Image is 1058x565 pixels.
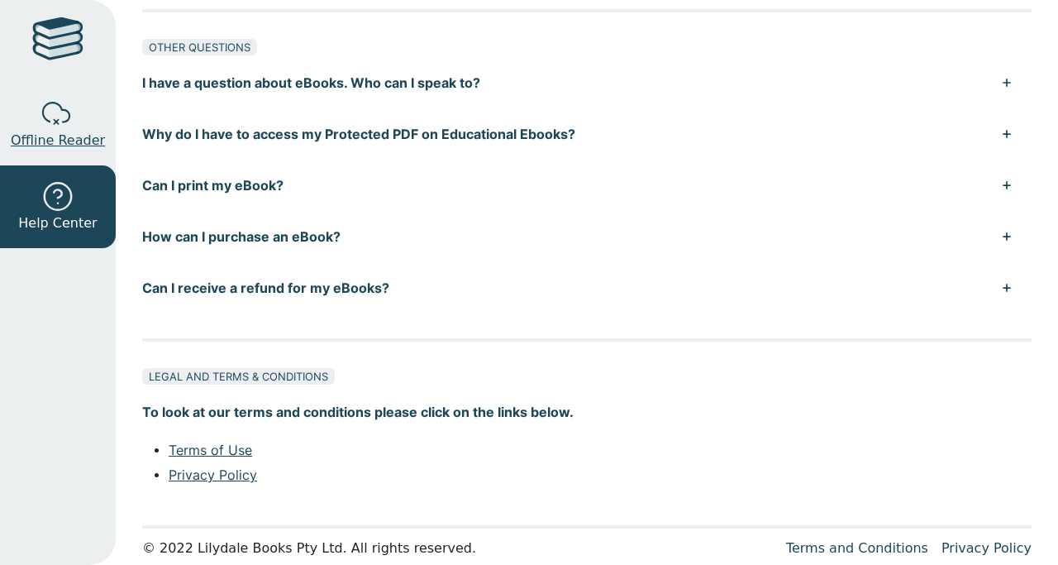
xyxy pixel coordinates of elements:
span: Help Center [18,213,97,233]
button: Why do I have to access my Protected PDF on Educational Ebooks? [142,108,1032,160]
p: To look at our terms and conditions please click on the links below. [142,400,1032,424]
a: Privacy Policy [169,467,257,483]
a: Privacy Policy [941,540,1032,556]
a: Terms of Use [169,442,252,458]
button: I have a question about eBooks. Who can I speak to? [142,57,1032,108]
button: How can I purchase an eBook? [142,211,1032,262]
button: Can I receive a refund for my eBooks? [142,262,1032,314]
div: LEGAL AND TERMS & CONDITIONS [142,368,335,385]
a: Terms and Conditions [786,540,928,556]
button: Can I print my eBook? [142,160,1032,211]
div: © 2022 Lilydale Books Pty Ltd. All rights reserved. [142,539,773,558]
span: Offline Reader [11,131,105,151]
div: OTHER QUESTIONS [142,39,257,55]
